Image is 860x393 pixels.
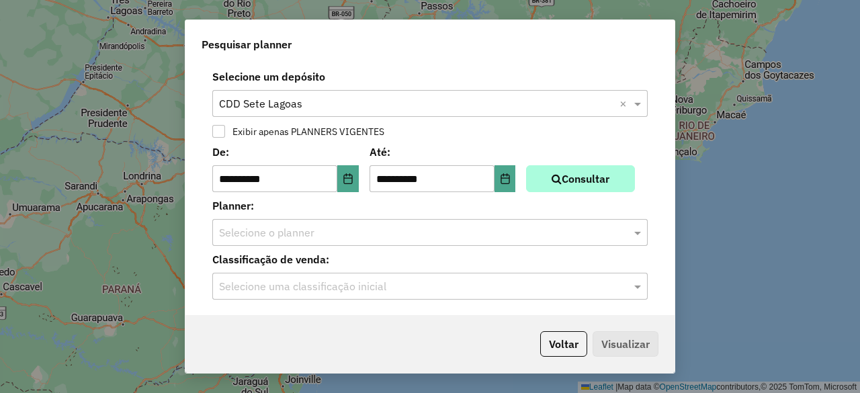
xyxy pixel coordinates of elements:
button: Voltar [540,331,587,357]
label: Planner: [204,198,656,214]
span: Clear all [619,95,631,112]
label: De: [212,144,359,160]
label: Selecione um depósito [204,69,656,85]
span: Pesquisar planner [202,36,292,52]
button: Choose Date [337,165,359,192]
button: Consultar [526,165,635,192]
label: Até: [370,144,516,160]
button: Choose Date [494,165,516,192]
label: Exibir apenas PLANNERS VIGENTES [226,127,384,136]
label: Classificação de venda: [204,251,656,267]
